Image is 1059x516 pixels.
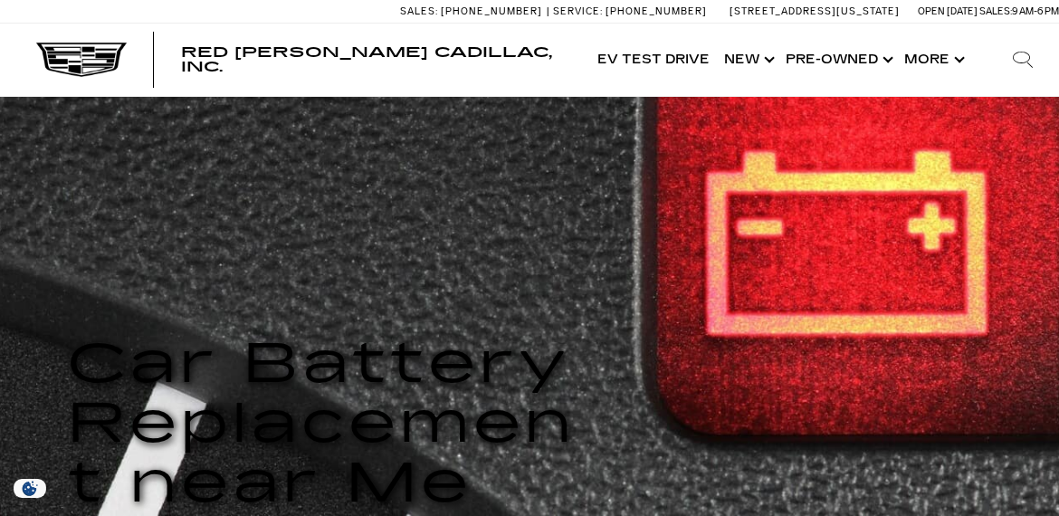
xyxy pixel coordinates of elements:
[606,5,707,17] span: [PHONE_NUMBER]
[553,5,603,17] span: Service:
[1012,5,1059,17] span: 9 AM-6 PM
[181,45,572,74] a: Red [PERSON_NAME] Cadillac, Inc.
[918,5,978,17] span: Open [DATE]
[400,6,547,16] a: Sales: [PHONE_NUMBER]
[897,24,968,96] button: More
[547,6,711,16] a: Service: [PHONE_NUMBER]
[778,24,897,96] a: Pre-Owned
[400,5,438,17] span: Sales:
[9,479,51,498] img: Opt-Out Icon
[730,5,900,17] a: [STREET_ADDRESS][US_STATE]
[9,479,51,498] section: Click to Open Cookie Consent Modal
[590,24,717,96] a: EV Test Drive
[979,5,1012,17] span: Sales:
[67,331,575,516] span: Car Battery Replacement near Me
[441,5,542,17] span: [PHONE_NUMBER]
[717,24,778,96] a: New
[181,43,552,75] span: Red [PERSON_NAME] Cadillac, Inc.
[36,43,127,77] img: Cadillac Dark Logo with Cadillac White Text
